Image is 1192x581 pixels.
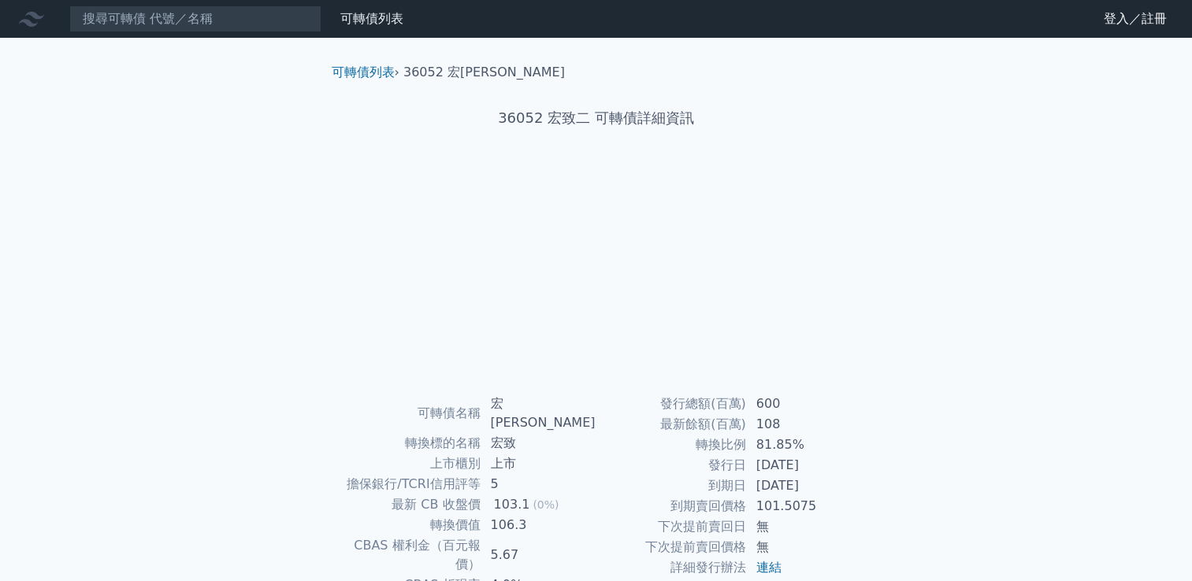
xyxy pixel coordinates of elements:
td: 600 [747,394,855,414]
td: CBAS 權利金（百元報價） [338,535,481,575]
td: 下次提前賣回價格 [596,537,747,557]
div: 103.1 [491,495,533,514]
td: 發行總額(百萬) [596,394,747,414]
td: 到期日 [596,476,747,496]
td: 上市 [481,453,596,474]
td: 81.85% [747,435,855,455]
td: 最新餘額(百萬) [596,414,747,435]
td: 101.5075 [747,496,855,516]
td: 轉換比例 [596,435,747,455]
a: 登入／註冊 [1091,6,1179,31]
input: 搜尋可轉債 代號／名稱 [69,6,321,32]
td: 到期賣回價格 [596,496,747,516]
td: 可轉債名稱 [338,394,481,433]
td: 無 [747,537,855,557]
td: 發行日 [596,455,747,476]
td: 宏致 [481,433,596,453]
li: 36052 宏[PERSON_NAME] [403,63,565,82]
td: [DATE] [747,455,855,476]
td: 5 [481,474,596,494]
a: 連結 [756,560,782,575]
td: 宏[PERSON_NAME] [481,394,596,433]
td: 無 [747,516,855,537]
li: › [332,63,399,82]
h1: 36052 宏致二 可轉債詳細資訊 [319,107,874,129]
td: 轉換價值 [338,515,481,535]
td: 上市櫃別 [338,453,481,474]
td: [DATE] [747,476,855,496]
td: 5.67 [481,535,596,575]
td: 下次提前賣回日 [596,516,747,537]
td: 最新 CB 收盤價 [338,494,481,515]
a: 可轉債列表 [332,65,395,80]
td: 106.3 [481,515,596,535]
td: 轉換標的名稱 [338,433,481,453]
a: 可轉債列表 [340,11,403,26]
td: 108 [747,414,855,435]
td: 擔保銀行/TCRI信用評等 [338,474,481,494]
td: 詳細發行辦法 [596,557,747,578]
span: (0%) [533,498,559,511]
